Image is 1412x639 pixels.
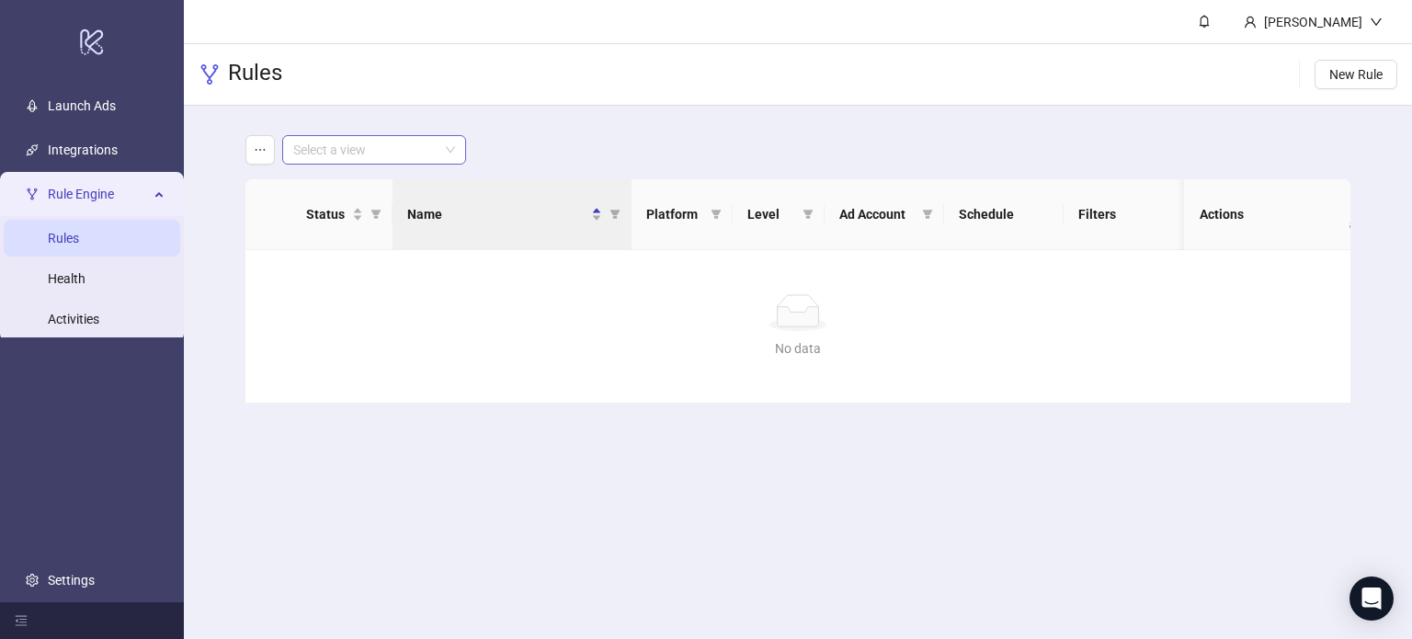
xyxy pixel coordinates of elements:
th: Name [393,179,632,250]
span: filter [370,209,381,220]
span: filter [367,200,385,228]
div: No data [268,338,1327,359]
a: Integrations [48,143,118,157]
th: Status [291,179,393,250]
th: Schedule [944,179,1064,250]
a: Settings [48,573,95,588]
th: Is Evaluating [1303,179,1395,250]
th: Actions [1185,179,1350,250]
div: Open Intercom Messenger [1349,576,1394,621]
span: filter [711,209,722,220]
span: filter [918,200,937,228]
span: Status [306,204,348,224]
a: Rules [48,231,79,245]
a: Health [48,271,85,286]
span: fork [199,63,221,86]
span: filter [609,209,621,220]
span: Platform [646,204,703,224]
span: Name [407,204,587,224]
h3: Rules [228,59,282,90]
span: Level [747,204,795,224]
th: Filters [1064,179,1303,250]
span: filter [922,209,933,220]
span: filter [799,200,817,228]
span: down [1370,16,1383,29]
span: ellipsis [254,143,267,156]
span: menu-fold [15,614,28,627]
span: Rule Engine [48,176,149,212]
span: Ad Account [839,204,915,224]
div: [PERSON_NAME] [1257,12,1370,32]
a: Launch Ads [48,98,116,113]
span: filter [803,209,814,220]
button: New Rule [1315,60,1397,89]
span: filter [707,200,725,228]
a: Activities [48,312,99,326]
span: user [1244,16,1257,29]
span: bell [1198,15,1211,28]
span: fork [26,188,39,200]
span: filter [606,200,624,228]
span: New Rule [1329,67,1383,82]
